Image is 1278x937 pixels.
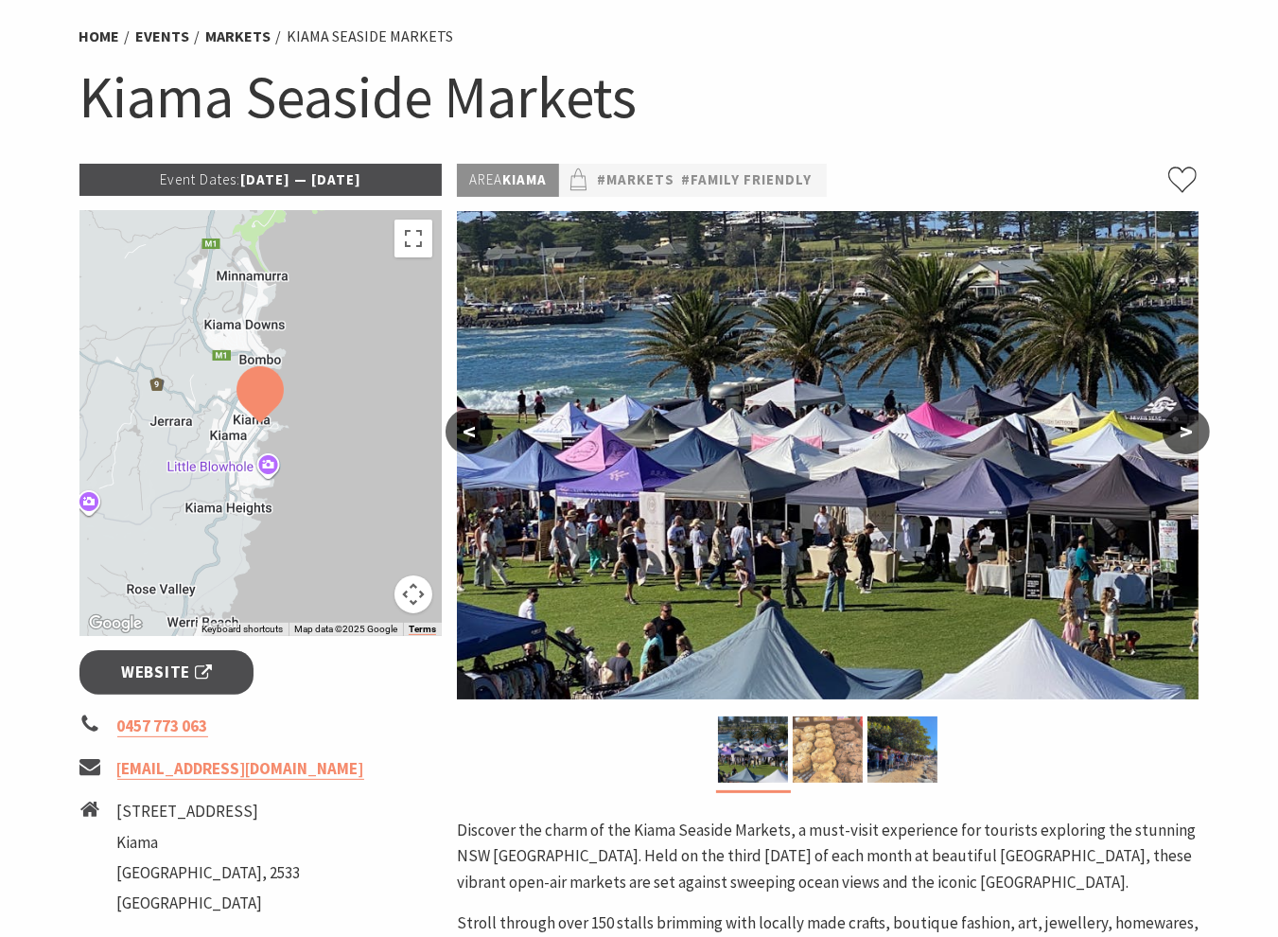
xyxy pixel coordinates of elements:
[718,716,788,783] img: Kiama Seaside Market
[117,758,364,780] a: [EMAIL_ADDRESS][DOMAIN_NAME]
[136,27,190,46] a: Events
[117,716,208,737] a: 0457 773 063
[867,716,937,783] img: market photo
[597,168,674,192] a: #Markets
[681,168,812,192] a: #Family Friendly
[201,623,283,636] button: Keyboard shortcuts
[394,220,432,257] button: Toggle fullscreen view
[117,830,301,856] li: Kiama
[446,409,493,454] button: <
[288,25,454,49] li: Kiama Seaside Markets
[79,164,443,196] p: [DATE] — [DATE]
[79,650,254,695] a: Website
[117,860,301,886] li: [GEOGRAPHIC_DATA], 2533
[206,27,271,46] a: Markets
[117,799,301,824] li: [STREET_ADDRESS]
[79,27,120,46] a: Home
[457,164,559,197] p: Kiama
[793,716,863,783] img: Market ptoduce
[469,170,502,188] span: Area
[294,624,397,634] span: Map data ©2025 Google
[117,891,301,916] li: [GEOGRAPHIC_DATA]
[79,59,1199,135] h1: Kiama Seaside Markets
[1163,409,1210,454] button: >
[84,611,147,636] a: Open this area in Google Maps (opens a new window)
[457,818,1199,895] p: Discover the charm of the Kiama Seaside Markets, a must-visit experience for tourists exploring t...
[394,575,432,613] button: Map camera controls
[409,624,436,635] a: Terms (opens in new tab)
[160,170,240,188] span: Event Dates:
[457,211,1199,699] img: Kiama Seaside Market
[84,611,147,636] img: Google
[121,660,212,685] span: Website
